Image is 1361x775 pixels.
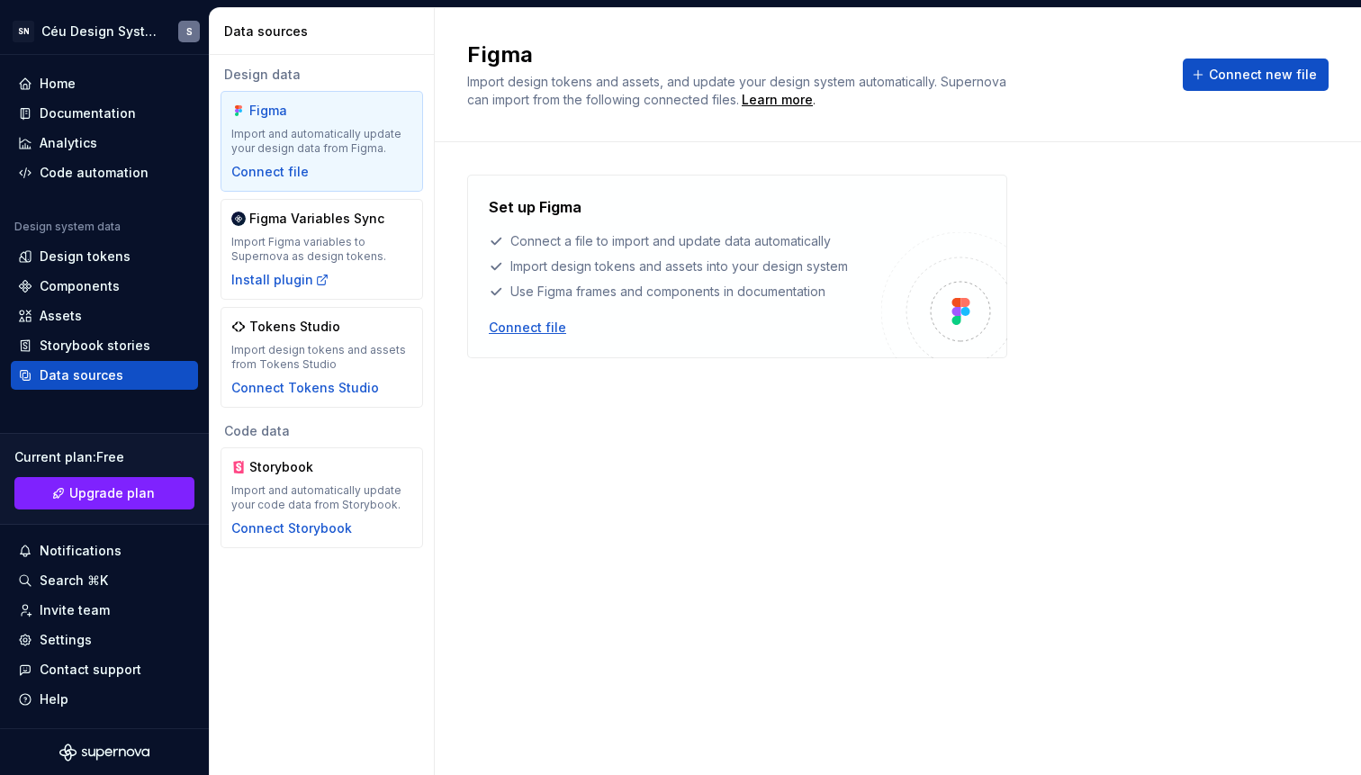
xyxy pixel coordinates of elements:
[249,458,336,476] div: Storybook
[40,631,92,649] div: Settings
[221,66,423,84] div: Design data
[40,366,123,384] div: Data sources
[231,235,412,264] div: Import Figma variables to Supernova as design tokens.
[231,379,379,397] button: Connect Tokens Studio
[742,91,813,109] a: Learn more
[11,361,198,390] a: Data sources
[40,104,136,122] div: Documentation
[11,158,198,187] a: Code automation
[221,447,423,548] a: StorybookImport and automatically update your code data from Storybook.Connect Storybook
[40,601,110,619] div: Invite team
[69,484,155,502] span: Upgrade plan
[40,307,82,325] div: Assets
[231,343,412,372] div: Import design tokens and assets from Tokens Studio
[186,24,193,39] div: S
[40,134,97,152] div: Analytics
[40,542,122,560] div: Notifications
[231,271,329,289] button: Install plugin
[40,248,131,266] div: Design tokens
[11,272,198,301] a: Components
[11,596,198,625] a: Invite team
[11,99,198,128] a: Documentation
[1209,66,1317,84] span: Connect new file
[489,257,881,275] div: Import design tokens and assets into your design system
[489,232,881,250] div: Connect a file to import and update data automatically
[40,337,150,355] div: Storybook stories
[40,572,108,590] div: Search ⌘K
[40,277,120,295] div: Components
[11,302,198,330] a: Assets
[221,91,423,192] a: FigmaImport and automatically update your design data from Figma.Connect file
[14,477,194,509] a: Upgrade plan
[231,483,412,512] div: Import and automatically update your code data from Storybook.
[221,199,423,300] a: Figma Variables SyncImport Figma variables to Supernova as design tokens.Install plugin
[11,566,198,595] button: Search ⌘K
[11,626,198,654] a: Settings
[40,75,76,93] div: Home
[231,163,309,181] button: Connect file
[11,536,198,565] button: Notifications
[59,743,149,761] svg: Supernova Logo
[739,94,816,107] span: .
[11,242,198,271] a: Design tokens
[11,655,198,684] button: Contact support
[40,690,68,708] div: Help
[467,74,1010,107] span: Import design tokens and assets, and update your design system automatically. Supernova can impor...
[249,318,340,336] div: Tokens Studio
[231,519,352,537] button: Connect Storybook
[489,319,566,337] button: Connect file
[224,23,427,41] div: Data sources
[221,422,423,440] div: Code data
[40,661,141,679] div: Contact support
[249,210,384,228] div: Figma Variables Sync
[4,12,205,50] button: SNCéu Design SystemS
[14,448,194,466] div: Current plan : Free
[489,196,581,218] h4: Set up Figma
[11,331,198,360] a: Storybook stories
[40,164,149,182] div: Code automation
[467,41,1161,69] h2: Figma
[231,127,412,156] div: Import and automatically update your design data from Figma.
[489,283,881,301] div: Use Figma frames and components in documentation
[13,21,34,42] div: SN
[221,307,423,408] a: Tokens StudioImport design tokens and assets from Tokens StudioConnect Tokens Studio
[11,685,198,714] button: Help
[11,69,198,98] a: Home
[41,23,157,41] div: Céu Design System
[249,102,336,120] div: Figma
[11,129,198,158] a: Analytics
[14,220,121,234] div: Design system data
[1183,59,1329,91] button: Connect new file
